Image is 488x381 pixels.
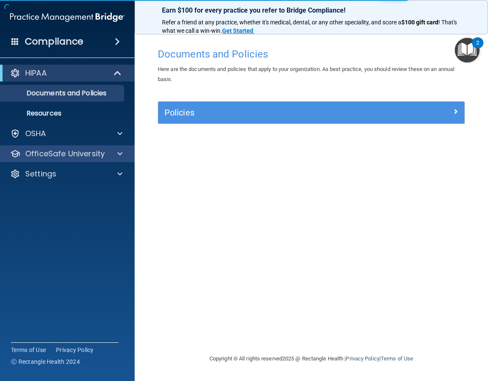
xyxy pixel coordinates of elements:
h4: Compliance [25,36,83,47]
a: Policies [164,106,458,119]
button: Open Resource Center, 2 new notifications [455,38,480,63]
a: HIPAA [10,68,122,78]
h5: Policies [164,108,382,117]
a: Privacy Policy [56,346,94,354]
strong: $100 gift card [401,19,438,26]
a: Get Started [222,27,255,34]
a: Settings [10,169,122,179]
span: Here are the documents and policies that apply to your organization. As best practice, you should... [158,66,454,82]
a: Terms of Use [381,355,413,362]
span: ! That's what we call a win-win. [162,19,458,34]
p: Settings [25,169,56,179]
p: Documents and Policies [5,89,120,97]
div: 2 [476,43,479,54]
div: Copyright © All rights reserved 2025 @ Rectangle Health | | [158,345,465,372]
a: OfficeSafe University [10,149,122,159]
p: HIPAA [25,68,47,78]
img: PMB logo [10,9,125,26]
a: Terms of Use [11,346,46,354]
p: Earn $100 for every practice you refer to Bridge Compliance! [162,6,461,14]
p: OfficeSafe University [25,149,105,159]
a: Privacy Policy [346,355,379,362]
p: Resources [5,109,120,118]
strong: Get Started [222,27,253,34]
h4: Documents and Policies [158,49,465,60]
span: Ⓒ Rectangle Health 2024 [11,357,80,366]
span: Refer a friend at any practice, whether it's medical, dental, or any other speciality, and score a [162,19,401,26]
p: OSHA [25,129,46,139]
a: OSHA [10,129,122,139]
